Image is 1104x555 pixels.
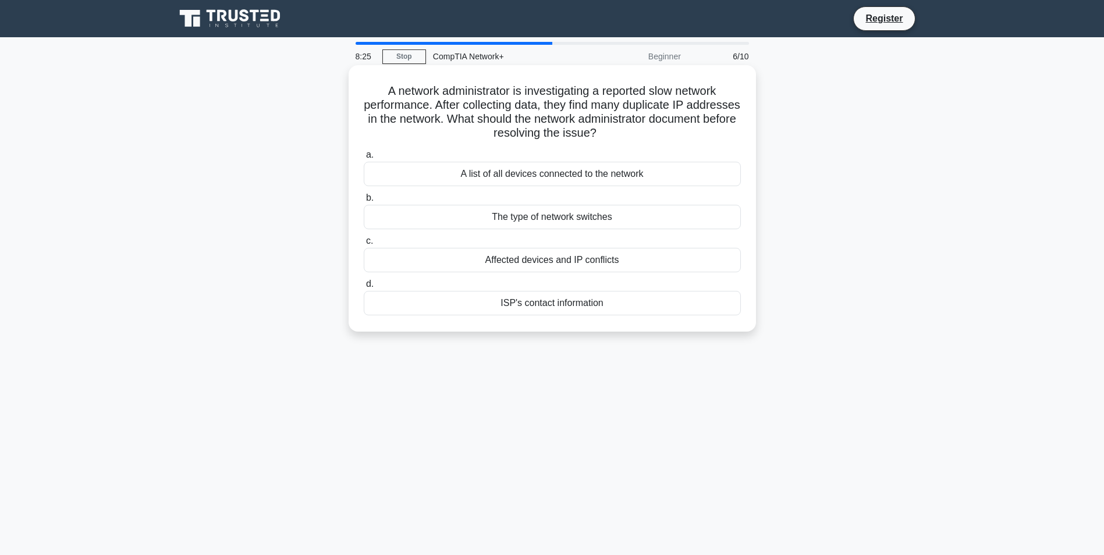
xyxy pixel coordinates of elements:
[364,162,741,186] div: A list of all devices connected to the network
[366,279,374,289] span: d.
[364,205,741,229] div: The type of network switches
[426,45,586,68] div: CompTIA Network+
[366,150,374,159] span: a.
[382,49,426,64] a: Stop
[586,45,688,68] div: Beginner
[364,291,741,315] div: ISP's contact information
[364,248,741,272] div: Affected devices and IP conflicts
[366,236,373,246] span: c.
[363,84,742,141] h5: A network administrator is investigating a reported slow network performance. After collecting da...
[858,11,910,26] a: Register
[688,45,756,68] div: 6/10
[349,45,382,68] div: 8:25
[366,193,374,202] span: b.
